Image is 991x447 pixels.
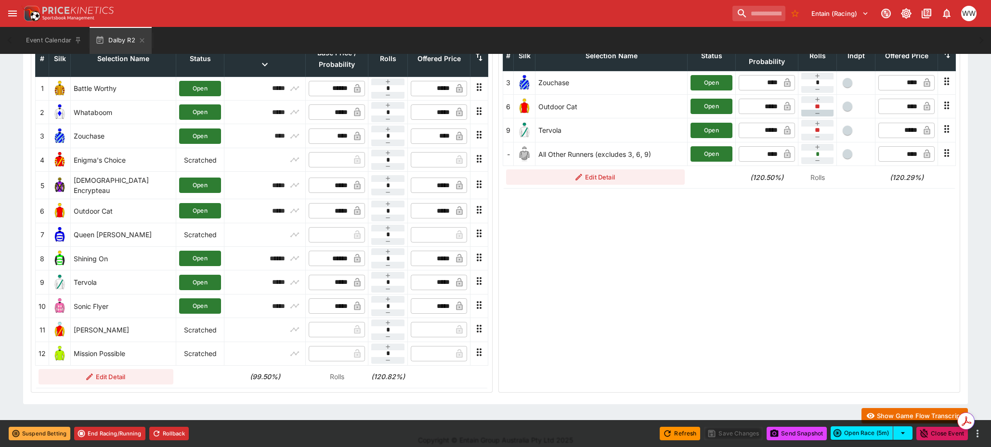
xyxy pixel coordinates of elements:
[691,99,732,114] button: Open
[227,371,303,382] h6: (99.50%)
[179,203,221,218] button: Open
[71,342,176,365] td: Mission Possible
[517,123,532,138] img: runner 9
[801,172,834,182] p: Rolls
[179,275,221,290] button: Open
[36,172,49,199] td: 5
[71,318,176,342] td: [PERSON_NAME]
[514,40,535,71] th: Silk
[371,371,405,382] h6: (120.82%)
[517,75,532,90] img: runner 3
[36,342,49,365] td: 12
[36,318,49,342] td: 11
[535,71,688,94] td: Zouchase
[961,6,977,21] div: William Wallace
[179,128,221,144] button: Open
[21,4,40,23] img: PriceKinetics Logo
[36,247,49,270] td: 8
[535,142,688,166] td: All Other Runners (excludes 3, 6, 9)
[691,123,732,138] button: Open
[179,230,221,240] p: Scratched
[71,148,176,171] td: Enigma's Choice
[36,199,49,223] td: 6
[798,40,837,71] th: Rolls
[36,294,49,318] td: 10
[503,142,514,166] td: -
[36,40,49,77] th: #
[52,322,67,337] img: runner 11
[918,5,935,22] button: Documentation
[309,371,365,382] p: Rolls
[36,223,49,246] td: 7
[71,172,176,199] td: [DEMOGRAPHIC_DATA] Encrypteau
[688,40,736,71] th: Status
[691,75,732,90] button: Open
[875,40,938,71] th: Offered Price
[179,104,221,120] button: Open
[52,152,67,167] img: runner 4
[179,155,221,165] p: Scratched
[52,227,67,243] img: runner 7
[149,427,189,440] button: Rollback
[506,169,685,185] button: Edit Detail
[787,6,803,21] button: No Bookmarks
[71,101,176,124] td: Whataboom
[71,199,176,223] td: Outdoor Cat
[52,178,67,193] img: runner 5
[71,77,176,100] td: Battle Worthy
[732,6,785,21] input: search
[306,40,368,77] th: Base Price / Probability
[224,40,306,77] th: [DEMOGRAPHIC_DATA]
[179,298,221,314] button: Open
[20,27,88,54] button: Event Calendar
[916,427,968,440] button: Close Event
[878,172,935,182] h6: (120.29%)
[517,99,532,114] img: runner 6
[52,81,67,96] img: runner 1
[972,428,983,439] button: more
[71,40,176,77] th: Selection Name
[503,71,514,94] td: 3
[71,247,176,270] td: Shining On
[39,369,173,384] button: Edit Detail
[9,427,70,440] button: Suspend Betting
[368,40,408,77] th: Rolls
[49,40,71,77] th: Silk
[36,101,49,124] td: 2
[52,275,67,290] img: runner 9
[52,346,67,361] img: runner 12
[503,95,514,118] td: 6
[861,408,968,423] button: Show Game Flow Transcript
[36,270,49,294] td: 9
[179,178,221,193] button: Open
[806,6,874,21] button: Select Tenant
[71,270,176,294] td: Tervola
[503,118,514,142] td: 9
[52,203,67,218] img: runner 6
[938,5,955,22] button: Notifications
[179,251,221,266] button: Open
[517,146,532,162] img: blank-silk.png
[90,27,151,54] button: Dalby R2
[831,426,913,440] div: split button
[831,426,893,440] button: Open Race (5m)
[535,118,688,142] td: Tervola
[36,124,49,148] td: 3
[837,40,875,71] th: Independent
[52,104,67,120] img: runner 2
[36,77,49,100] td: 1
[179,81,221,96] button: Open
[71,294,176,318] td: Sonic Flyer
[52,128,67,144] img: runner 3
[739,172,795,182] h6: (120.50%)
[179,348,221,358] p: Scratched
[4,5,21,22] button: open drawer
[42,16,94,20] img: Sportsbook Management
[736,40,798,71] th: Base Price / Probability
[36,148,49,171] td: 4
[176,40,224,77] th: Status
[179,325,221,335] p: Scratched
[877,5,895,22] button: Connected to PK
[71,124,176,148] td: Zouchase
[898,5,915,22] button: Toggle light/dark mode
